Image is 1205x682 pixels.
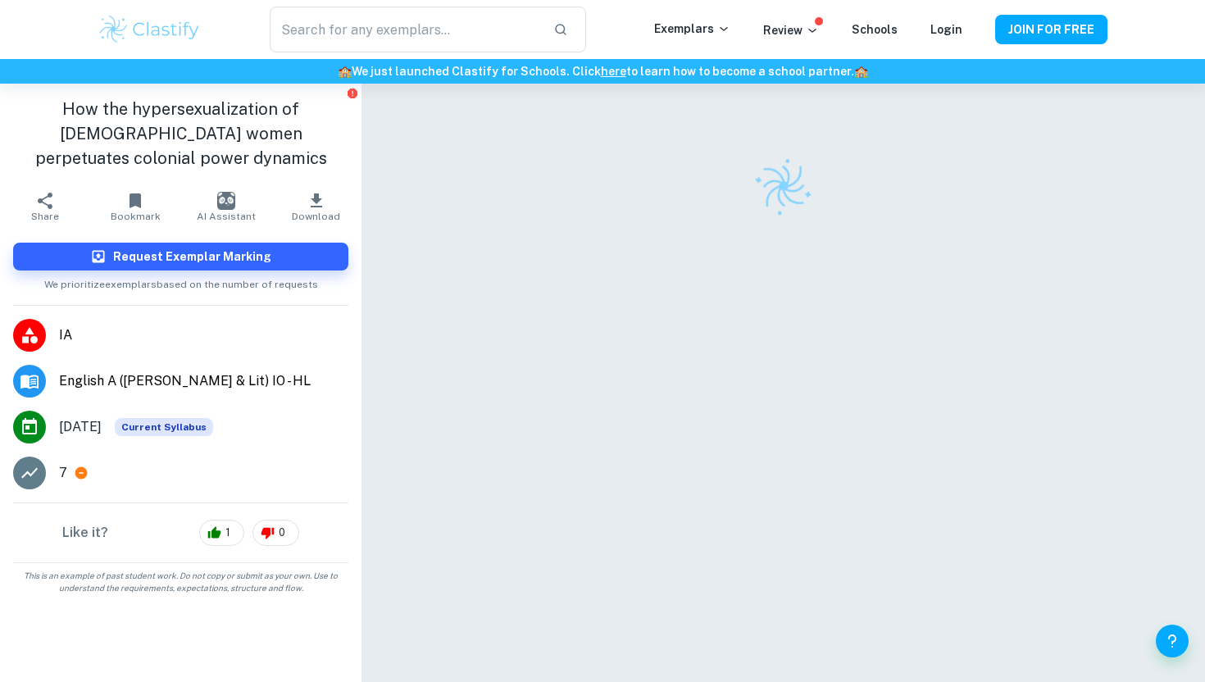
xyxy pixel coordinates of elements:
[59,417,102,437] span: [DATE]
[181,184,271,230] button: AI Assistant
[346,87,358,99] button: Report issue
[854,65,868,78] span: 🏫
[338,65,352,78] span: 🏫
[763,21,819,39] p: Review
[44,271,318,292] span: We prioritize exemplars based on the number of requests
[270,525,294,541] span: 0
[292,211,340,222] span: Download
[852,23,898,36] a: Schools
[59,463,67,483] p: 7
[252,520,299,546] div: 0
[1156,625,1189,657] button: Help and Feedback
[115,418,213,436] div: This exemplar is based on the current syllabus. Feel free to refer to it for inspiration/ideas wh...
[115,418,213,436] span: Current Syllabus
[7,570,355,594] span: This is an example of past student work. Do not copy or submit as your own. Use to understand the...
[90,184,180,230] button: Bookmark
[98,13,202,46] img: Clastify logo
[601,65,626,78] a: here
[654,20,730,38] p: Exemplars
[62,523,108,543] h6: Like it?
[930,23,962,36] a: Login
[13,243,348,271] button: Request Exemplar Marking
[3,62,1202,80] h6: We just launched Clastify for Schools. Click to learn how to become a school partner.
[31,211,59,222] span: Share
[270,7,540,52] input: Search for any exemplars...
[199,520,244,546] div: 1
[995,15,1107,44] button: JOIN FOR FREE
[216,525,239,541] span: 1
[59,371,348,391] span: English A ([PERSON_NAME] & Lit) IO - HL
[113,248,271,266] h6: Request Exemplar Marking
[13,97,348,170] h1: How the hypersexualization of [DEMOGRAPHIC_DATA] women perpetuates colonial power dynamics
[59,325,348,345] span: IA
[217,192,235,210] img: AI Assistant
[111,211,161,222] span: Bookmark
[197,211,256,222] span: AI Assistant
[271,184,361,230] button: Download
[743,147,823,226] img: Clastify logo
